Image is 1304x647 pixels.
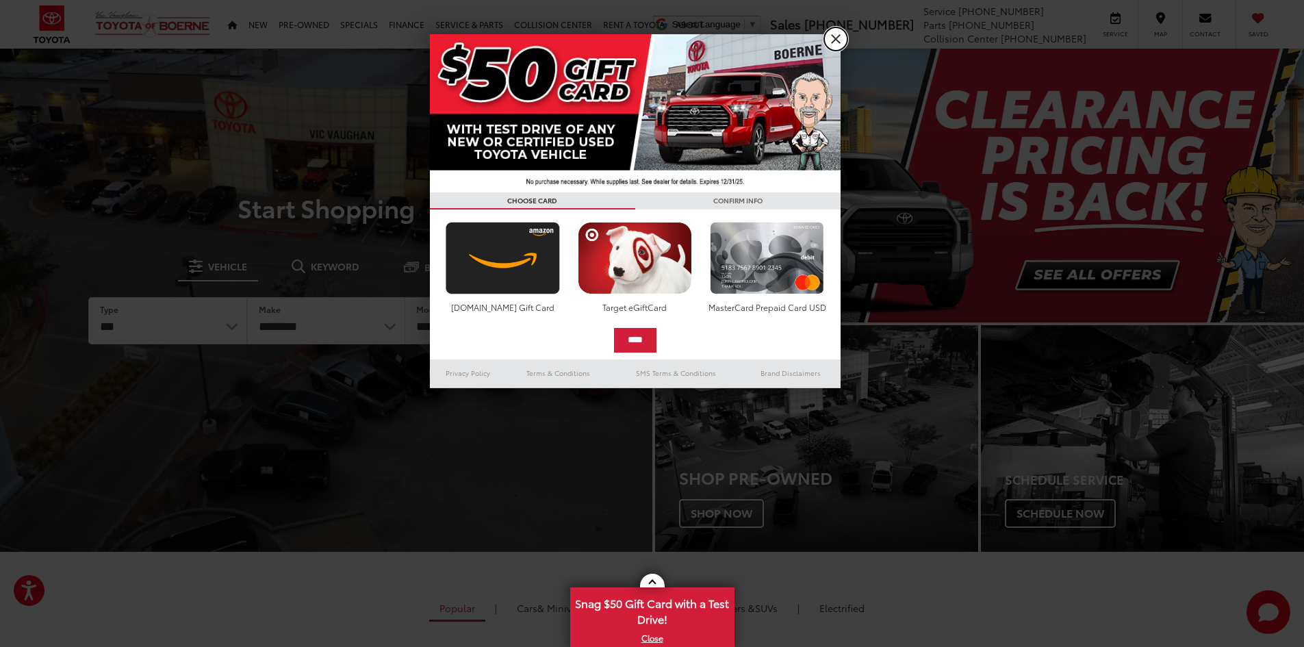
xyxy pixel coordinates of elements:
a: Terms & Conditions [506,365,611,381]
h3: CONFIRM INFO [635,192,841,210]
div: [DOMAIN_NAME] Gift Card [442,301,563,313]
div: MasterCard Prepaid Card USD [706,301,828,313]
h3: CHOOSE CARD [430,192,635,210]
span: Snag $50 Gift Card with a Test Drive! [572,589,733,631]
img: amazoncard.png [442,222,563,294]
img: targetcard.png [574,222,695,294]
div: Target eGiftCard [574,301,695,313]
img: 42635_top_851395.jpg [430,34,841,192]
img: mastercard.png [706,222,828,294]
a: Brand Disclaimers [741,365,841,381]
a: Privacy Policy [430,365,507,381]
a: SMS Terms & Conditions [611,365,741,381]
